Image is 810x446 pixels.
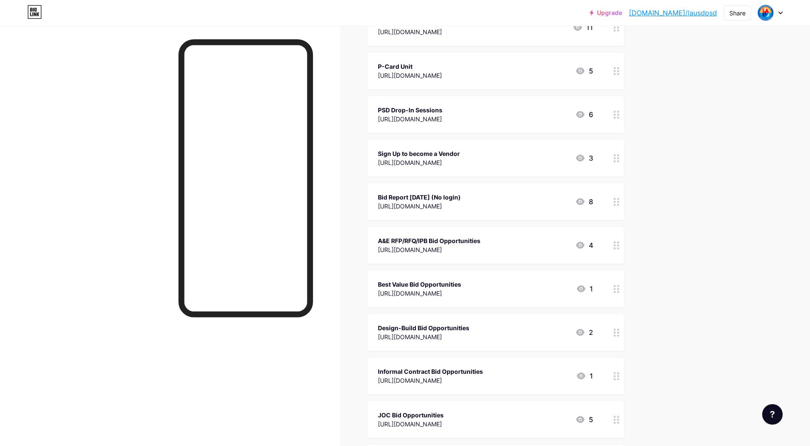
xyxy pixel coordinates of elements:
[378,62,442,71] div: P-Card Unit
[378,323,469,332] div: Design-Build Bid Opportunities
[575,240,593,250] div: 4
[378,193,461,202] div: Bid Report [DATE] (No login)
[378,411,444,420] div: JOC Bid Opportunities
[573,22,593,32] div: 11
[575,414,593,425] div: 5
[575,153,593,163] div: 3
[590,9,622,16] a: Upgrade
[576,371,593,381] div: 1
[575,66,593,76] div: 5
[378,420,444,428] div: [URL][DOMAIN_NAME]
[575,109,593,120] div: 6
[378,332,469,341] div: [URL][DOMAIN_NAME]
[378,245,480,254] div: [URL][DOMAIN_NAME]
[629,8,717,18] a: [DOMAIN_NAME]/lausdpsd
[757,5,774,21] img: lausdpsd
[575,327,593,337] div: 2
[378,106,442,114] div: PSD Drop-In Sessions
[729,9,746,18] div: Share
[378,289,461,298] div: [URL][DOMAIN_NAME]
[378,280,461,289] div: Best Value Bid Opportunities
[378,202,461,211] div: [URL][DOMAIN_NAME]
[378,376,483,385] div: [URL][DOMAIN_NAME]
[575,197,593,207] div: 8
[378,114,442,123] div: [URL][DOMAIN_NAME]
[378,236,480,245] div: A&E RFP/RFQ/IPB Bid Opportunities
[378,27,442,36] div: [URL][DOMAIN_NAME]
[378,149,460,158] div: Sign Up to become a Vendor
[378,367,483,376] div: Informal Contract Bid Opportunities
[378,158,460,167] div: [URL][DOMAIN_NAME]
[378,71,442,80] div: [URL][DOMAIN_NAME]
[576,284,593,294] div: 1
